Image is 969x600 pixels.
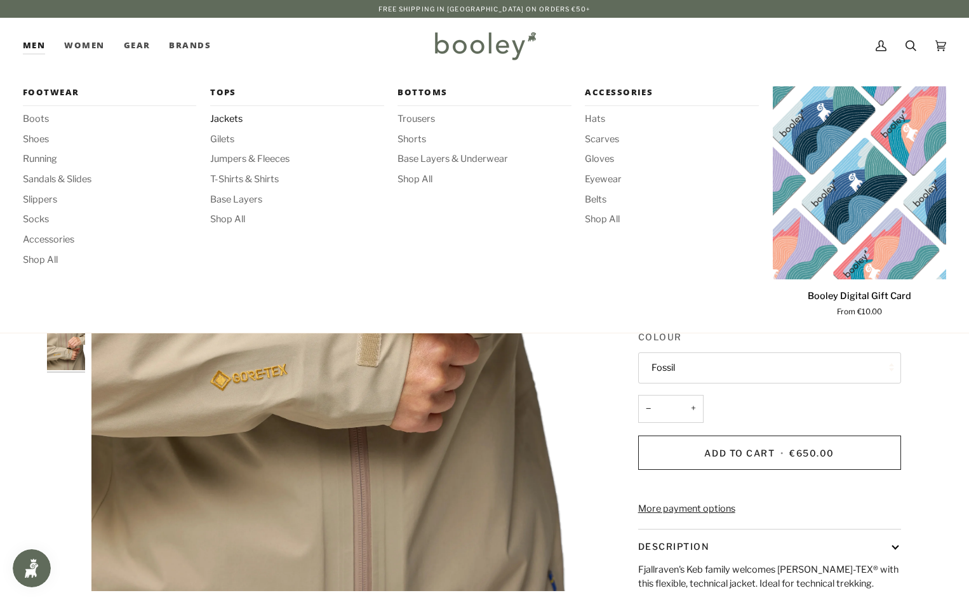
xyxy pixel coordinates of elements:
img: Booley [429,27,540,64]
a: Accessories [585,86,758,106]
a: Accessories [23,233,196,247]
a: Booley Digital Gift Card [773,86,946,279]
a: Hats [585,112,758,126]
a: Belts [585,193,758,207]
p: Booley Digital Gift Card [808,290,911,303]
product-grid-item: Booley Digital Gift Card [773,86,946,317]
div: Fjallraven Women's Keb GTX Jacket Fossil - Booley Galway [91,89,594,591]
img: Fjallraven Women&#39;s Keb GTX Jacket Fossil - Booley Galway [91,89,594,591]
a: Booley Digital Gift Card [773,284,946,318]
a: Base Layers [210,193,384,207]
p: Fjallraven's Keb family welcomes [PERSON_NAME]-TEX® with this flexible, technical jacket. Ideal f... [638,563,901,590]
a: Sandals & Slides [23,173,196,187]
a: Base Layers & Underwear [398,152,571,166]
span: From €10.00 [837,307,882,318]
input: Quantity [638,395,704,423]
a: Boots [23,112,196,126]
a: Brands [159,18,220,74]
button: Description [638,530,901,563]
span: Add to Cart [704,448,775,458]
a: Jumpers & Fleeces [210,152,384,166]
a: Shorts [398,133,571,147]
iframe: Button to open loyalty program pop-up [13,549,51,587]
a: Shop All [23,253,196,267]
span: Brands [169,39,211,52]
a: Tops [210,86,384,106]
button: Add to Cart • €650.00 [638,436,901,470]
a: Gear [114,18,160,74]
a: Shoes [23,133,196,147]
a: Women [55,18,114,74]
button: Fossil [638,352,901,383]
a: Eyewear [585,173,758,187]
img: Fjallraven Women's Keb GTX Jacket Fossil - Booley Galway [47,332,85,370]
span: Women [64,39,104,52]
span: Colour [638,330,682,343]
div: Men Footwear Boots Shoes Running Sandals & Slides Slippers Socks Accessories Shop All Tops Jacket... [23,18,55,74]
button: − [638,395,658,423]
p: Free Shipping in [GEOGRAPHIC_DATA] on Orders €50+ [378,4,591,14]
a: Scarves [585,133,758,147]
a: Shop All [398,173,571,187]
a: Shop All [585,213,758,227]
a: Gilets [210,133,384,147]
span: Footwear [23,86,196,99]
a: Bottoms [398,86,571,106]
span: €650.00 [789,448,834,458]
a: Socks [23,213,196,227]
span: • [778,448,787,458]
a: Men [23,18,55,74]
span: Bottoms [398,86,571,99]
span: Accessories [585,86,758,99]
a: Slippers [23,193,196,207]
a: Shop All [210,213,384,227]
a: T-Shirts & Shirts [210,173,384,187]
a: Running [23,152,196,166]
product-grid-item-variant: €10.00 [773,86,946,279]
a: Trousers [398,112,571,126]
a: Jackets [210,112,384,126]
a: Footwear [23,86,196,106]
span: Tops [210,86,384,99]
span: Gear [124,39,150,52]
a: Gloves [585,152,758,166]
button: + [683,395,704,423]
a: More payment options [638,502,901,516]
